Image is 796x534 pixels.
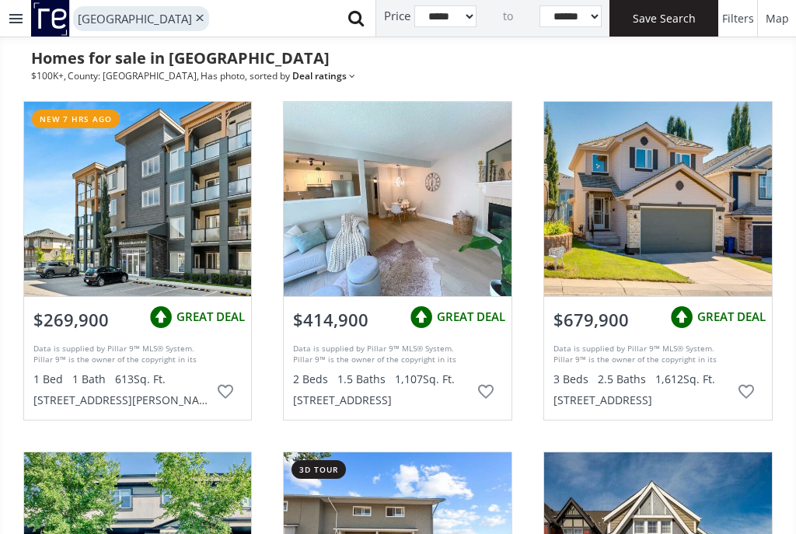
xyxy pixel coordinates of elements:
[293,308,368,332] span: $414,900
[503,9,513,24] span: to
[553,393,730,408] div: [STREET_ADDRESS]
[8,86,268,435] a: new 7 hrs ago$269,900rating iconGREAT DEALData is supplied by Pillar 9™ MLS® System. Pillar 9™ is...
[31,69,66,82] span: $100K+ ,
[766,11,789,26] span: Map
[245,69,355,82] span: , sorted by
[395,372,455,387] span: 1,107 Sq. Ft.
[33,372,63,387] span: 1 Bed
[722,11,754,26] span: Filters
[553,308,629,332] span: $679,900
[176,309,245,325] span: GREAT DEAL
[544,102,772,296] div: 165 Spring Crescent SW, Calgary, AB T3H3V3
[553,343,730,366] div: Data is supplied by Pillar 9™ MLS® System. Pillar 9™ is the owner of the copyright in its MLS® Sy...
[666,302,697,333] img: rating icon
[292,460,346,479] div: 3d tour
[293,393,470,408] div: [STREET_ADDRESS]
[72,372,106,387] span: 1 Bath
[267,86,528,435] a: $414,900rating iconGREAT DEALData is supplied by Pillar 9™ MLS® System. Pillar 9™ is the owner of...
[68,69,199,82] span: County: [GEOGRAPHIC_DATA] ,
[32,110,120,128] div: new 7 hrs ago
[655,372,715,387] span: 1,612 Sq. Ft.
[697,309,766,325] span: GREAT DEAL
[284,102,511,296] div: 16 Millrise Green SW, Calgary, AB T2Y 3E8
[33,308,109,332] span: $269,900
[73,6,209,31] div: [GEOGRAPHIC_DATA]
[406,302,437,333] img: rating icon
[528,86,788,435] a: $679,900rating iconGREAT DEALData is supplied by Pillar 9™ MLS® System. Pillar 9™ is the owner of...
[384,8,410,24] span: Price
[293,372,328,387] span: 2 Beds
[292,69,355,82] span: Deal ratings
[33,343,210,366] div: Data is supplied by Pillar 9™ MLS® System. Pillar 9™ is the owner of the copyright in its MLS® Sy...
[337,372,386,387] span: 1.5 Baths
[598,372,646,387] span: 2.5 Baths
[437,309,505,325] span: GREAT DEAL
[553,372,588,387] span: 3 Beds
[293,343,470,366] div: Data is supplied by Pillar 9™ MLS® System. Pillar 9™ is the owner of the copyright in its MLS® Sy...
[201,69,245,82] span: Has photo
[145,302,176,333] img: rating icon
[31,47,330,69] h1: Homes for sale in [GEOGRAPHIC_DATA]
[115,372,166,387] span: 613 Sq. Ft.
[33,393,210,408] div: [STREET_ADDRESS][PERSON_NAME]
[24,102,252,296] div: 100 Auburn Meadows Manor SE #206, Calgary, AB T3M 3H2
